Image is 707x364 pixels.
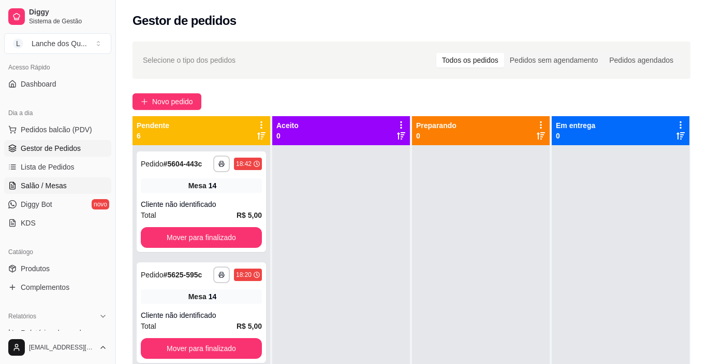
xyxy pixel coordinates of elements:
h2: Gestor de pedidos [132,12,237,29]
span: Selecione o tipo dos pedidos [143,54,235,66]
a: Gestor de Pedidos [4,140,111,157]
div: 14 [209,291,217,302]
a: Complementos [4,279,111,296]
button: [EMAIL_ADDRESS][DOMAIN_NAME] [4,335,111,360]
div: Cliente não identificado [141,199,262,209]
a: Lista de Pedidos [4,159,111,175]
span: Pedido [141,160,164,168]
div: 14 [209,180,217,191]
span: Total [141,209,156,221]
span: Salão / Mesas [21,180,67,191]
button: Select a team [4,33,111,54]
a: Dashboard [4,76,111,92]
button: Novo pedido [132,93,201,110]
div: Acesso Rápido [4,59,111,76]
span: Relatórios de vendas [21,328,89,338]
a: Relatórios de vendas [4,325,111,341]
span: Relatórios [8,312,36,320]
span: Mesa [188,291,207,302]
span: Produtos [21,263,50,274]
div: Pedidos sem agendamento [504,53,603,67]
a: Salão / Mesas [4,177,111,194]
div: Dia a dia [4,105,111,121]
strong: # 5604-443c [164,160,202,168]
button: Mover para finalizado [141,227,262,248]
p: 0 [416,131,456,141]
p: Em entrega [556,120,595,131]
span: KDS [21,218,36,228]
span: Novo pedido [152,96,193,107]
div: 18:42 [236,160,252,168]
span: [EMAIL_ADDRESS][DOMAIN_NAME] [29,343,95,352]
span: Pedido [141,271,164,279]
span: plus [141,98,148,105]
span: Mesa [188,180,207,191]
p: Pendente [137,120,169,131]
span: Gestor de Pedidos [21,143,81,153]
p: Aceito [276,120,299,131]
div: Catálogo [4,244,111,260]
span: Diggy [29,8,107,17]
a: DiggySistema de Gestão [4,4,111,29]
span: Complementos [21,282,69,292]
span: L [13,38,23,49]
span: Total [141,320,156,332]
span: Diggy Bot [21,199,52,209]
div: Todos os pedidos [436,53,504,67]
strong: # 5625-595c [164,271,202,279]
div: 18:20 [236,271,252,279]
p: 6 [137,131,169,141]
a: KDS [4,215,111,231]
p: Preparando [416,120,456,131]
span: Lista de Pedidos [21,162,75,172]
p: 0 [276,131,299,141]
button: Pedidos balcão (PDV) [4,121,111,138]
strong: R$ 5,00 [237,322,262,330]
a: Produtos [4,260,111,277]
span: Dashboard [21,79,56,89]
p: 0 [556,131,595,141]
div: Lanche dos Qu ... [32,38,87,49]
strong: R$ 5,00 [237,211,262,219]
span: Sistema de Gestão [29,17,107,25]
div: Pedidos agendados [603,53,679,67]
div: Cliente não identificado [141,310,262,320]
span: Pedidos balcão (PDV) [21,124,92,135]
button: Mover para finalizado [141,338,262,359]
a: Diggy Botnovo [4,196,111,213]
